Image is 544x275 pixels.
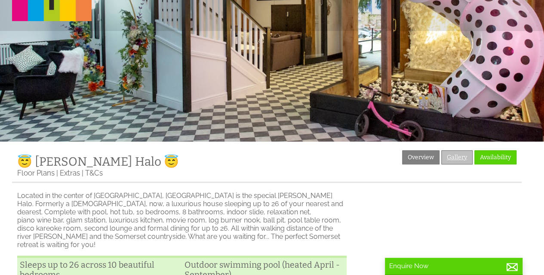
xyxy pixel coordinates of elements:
[17,154,179,169] a: 😇 [PERSON_NAME] Halo 😇
[17,169,55,177] a: Floor Plans
[441,150,473,164] a: Gallery
[389,262,518,270] p: Enquire Now
[474,150,516,164] a: Availability
[17,192,347,249] p: Located in the center of [GEOGRAPHIC_DATA], [GEOGRAPHIC_DATA] is the special [PERSON_NAME] Halo. ...
[402,150,440,164] a: Overview
[85,169,103,177] a: T&Cs
[60,169,80,177] a: Extras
